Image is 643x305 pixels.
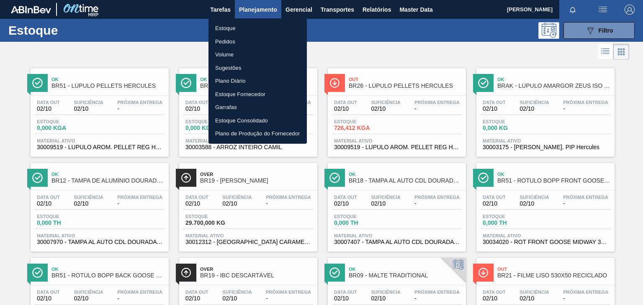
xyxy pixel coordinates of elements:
a: Estoque Fornecedor [208,88,307,101]
a: Pedidos [208,35,307,48]
a: Estoque Consolidado [208,114,307,127]
a: Garrafas [208,101,307,114]
a: Volume [208,48,307,61]
a: Sugestões [208,61,307,75]
a: Plano Diário [208,74,307,88]
a: Estoque [208,22,307,35]
a: Plano de Produção do Fornecedor [208,127,307,140]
